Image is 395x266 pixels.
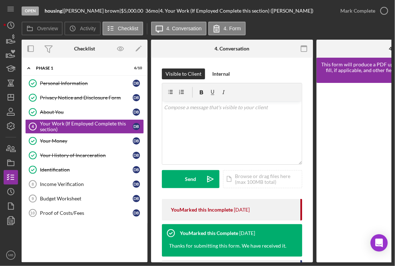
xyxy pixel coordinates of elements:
[340,4,375,18] div: Mark Complete
[371,234,388,252] div: Open Intercom Messenger
[133,195,140,202] div: d b
[22,22,63,35] button: Overview
[162,242,294,257] div: Thanks for submitting this form. We have received it.
[133,94,140,101] div: d b
[40,138,133,144] div: Your Money
[133,181,140,188] div: d b
[224,26,241,31] label: 4. Form
[162,68,205,79] button: Visible to Client
[133,80,140,87] div: d b
[145,8,158,14] div: 36 mo
[25,90,144,105] a: Privacy Notice and Disclosure Formdb
[103,22,143,35] button: Checklist
[25,148,144,163] a: Your History of Incarcerationdb
[40,95,133,101] div: Privacy Notice and Disclosure Form
[208,22,246,35] button: 4. Form
[40,121,133,132] div: Your Work (If Employed Complete this section)
[162,170,219,188] button: Send
[121,8,145,14] div: $5,000.00
[133,137,140,145] div: d b
[40,181,133,187] div: Income Verification
[25,177,144,191] a: 8Income Verificationdb
[133,108,140,116] div: d b
[32,196,34,201] tspan: 9
[25,206,144,220] a: 10Proof of Costs/Feesdb
[25,134,144,148] a: Your Moneydb
[129,66,142,70] div: 6 / 10
[215,46,250,52] div: 4. Conversation
[32,182,34,186] tspan: 8
[333,4,391,18] button: Mark Complete
[133,123,140,130] div: d b
[40,152,133,158] div: Your History of Incarceration
[74,46,95,52] div: Checklist
[165,68,201,79] div: Visible to Client
[80,26,96,31] label: Activity
[25,191,144,206] a: 9Budget Worksheetdb
[45,8,62,14] b: housing
[64,22,100,35] button: Activity
[32,124,34,129] tspan: 4
[8,253,13,257] text: MB
[30,211,35,215] tspan: 10
[209,68,233,79] button: Internal
[151,22,206,35] button: 4. Conversation
[40,210,133,216] div: Proof of Costs/Fees
[45,8,64,14] div: |
[40,167,133,173] div: Identification
[22,6,39,15] div: Open
[234,207,250,213] time: 2025-07-21 19:15
[212,68,230,79] div: Internal
[180,230,238,236] div: You Marked this Complete
[40,109,133,115] div: About You
[133,209,140,217] div: d b
[133,166,140,173] div: d b
[25,119,144,134] a: 4Your Work (If Employed Complete this section)db
[185,170,196,188] div: Send
[118,26,139,31] label: Checklist
[133,152,140,159] div: d b
[239,230,255,236] time: 2024-11-14 19:54
[25,163,144,177] a: Identificationdb
[25,105,144,119] a: About Youdb
[40,196,133,201] div: Budget Worksheet
[167,26,202,31] label: 4. Conversation
[4,248,18,262] button: MB
[25,76,144,90] a: Personal Informationdb
[40,80,133,86] div: Personal Information
[158,8,313,14] div: | 4. Your Work (If Employed Complete this section) ([PERSON_NAME])
[64,8,121,14] div: [PERSON_NAME] brown |
[36,66,124,70] div: Phase 1
[171,207,233,213] div: You Marked this Incomplete
[37,26,58,31] label: Overview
